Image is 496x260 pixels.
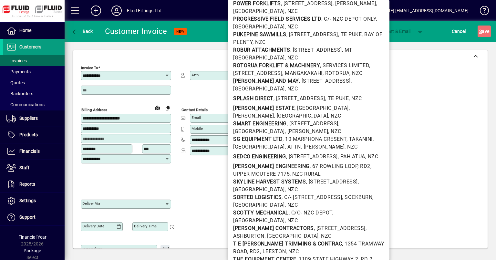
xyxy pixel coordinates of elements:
span: , [GEOGRAPHIC_DATA] [233,0,377,14]
span: , [STREET_ADDRESS] [233,62,370,76]
span: , MT [GEOGRAPHIC_DATA] [233,47,353,61]
span: , TE PUKE [325,95,349,101]
b: [PERSON_NAME] CONTRACTORS [233,225,314,231]
b: SPLASH DIRECT [233,95,274,101]
span: , [STREET_ADDRESS] [286,153,337,160]
span: , LEESTON [260,248,286,255]
span: , [GEOGRAPHIC_DATA] [233,16,377,30]
span: , [PERSON_NAME] [332,0,376,6]
span: , NZC [318,233,332,239]
span: , C/O- NZC DEPOT [288,210,332,216]
span: , 10 MARPHONA CRESENT [283,136,346,142]
span: , SOCKBURN [342,194,372,200]
b: SKYLINE HARVEST SYSTEMS [233,179,306,185]
b: SORTED LOGISTICS [233,194,282,200]
span: , [STREET_ADDRESS] [286,31,338,37]
span: , [GEOGRAPHIC_DATA] [274,113,328,119]
span: , [STREET_ADDRESS] [273,95,325,101]
span: , NZC [365,153,378,160]
span: , NZC [284,24,298,30]
span: , [PERSON_NAME] [284,128,328,134]
span: , RD2 [357,163,370,169]
b: SMART ENGINEERING [233,120,287,127]
b: [PERSON_NAME] ENGINEERING [233,163,310,169]
span: , [GEOGRAPHIC_DATA] [233,210,333,224]
span: , [GEOGRAPHIC_DATA] [264,233,318,239]
b: ROTORUA FORKLIFT & MACHINERY [233,62,320,68]
span: , BAY OF PLENTY [233,31,382,45]
span: , ATTN. [PERSON_NAME] [284,144,345,150]
span: , C/- [STREET_ADDRESS] [282,194,342,200]
b: ROBUR ATTACHMENTS [233,47,290,53]
span: , 67 ROWLING LOOP [309,163,357,169]
span: , MANGAKAKAHI, ROTORUA [282,70,349,76]
span: , TAKANINI, [GEOGRAPHIC_DATA] [233,136,374,150]
span: , 1354 TRAMWAY ROAD [233,241,384,255]
span: , NZC [349,95,362,101]
span: , [GEOGRAPHIC_DATA] [233,78,352,92]
span: , [GEOGRAPHIC_DATA] [233,120,339,134]
b: SEDCO ENGINEERING [233,153,286,160]
span: , [STREET_ADDRESS] [299,78,350,84]
b: T E [PERSON_NAME] TRIMMING & CONTRAC [233,241,342,247]
span: , NZC [345,144,358,150]
b: SG EQUIPMENT LTD [233,136,283,142]
span: , NZC [328,128,341,134]
span: , NZC [284,186,298,192]
b: PROGRESSIVE FIELD SERVICES LTD [233,16,321,22]
b: [PERSON_NAME] ESTATE [233,105,294,111]
b: [PERSON_NAME] AND MAY [233,78,299,84]
b: SCOTTY MECHANICAL [233,210,289,216]
span: , NZC [284,217,298,224]
span: , TE PUKE [338,31,362,37]
span: , NZC [286,248,299,255]
span: , NZC [284,202,298,208]
span: , PAHIATUA [337,153,365,160]
span: , [STREET_ADDRESS] [281,0,332,6]
span: , NZC [253,39,266,45]
span: , NZC [328,113,341,119]
span: , C/- NZC DEPOT ONLY [321,16,376,22]
span: , NZC [349,70,363,76]
span: , [GEOGRAPHIC_DATA] [294,105,349,111]
span: , [GEOGRAPHIC_DATA] [233,194,374,208]
span: , [STREET_ADDRESS] [306,179,357,185]
span: , NZC [284,55,298,61]
span: , NZC [284,86,298,92]
span: , [PERSON_NAME] [233,105,350,119]
span: , NZC RURAL [290,171,321,177]
span: , SERVICES LIMITED [320,62,369,68]
b: PUKEPINE SAWMILLS [233,31,286,37]
b: POWER FORKLIFTS [233,0,281,6]
span: , RD2 [247,248,260,255]
span: , UPPER MOUTERE 7175 [233,163,371,177]
span: , NZC [284,8,298,14]
span: , [GEOGRAPHIC_DATA] [233,179,359,192]
span: , ASHBURTON [233,225,367,239]
span: , [STREET_ADDRESS] [290,47,342,53]
span: , [STREET_ADDRESS] [286,120,338,127]
span: , [STREET_ADDRESS] [314,225,365,231]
